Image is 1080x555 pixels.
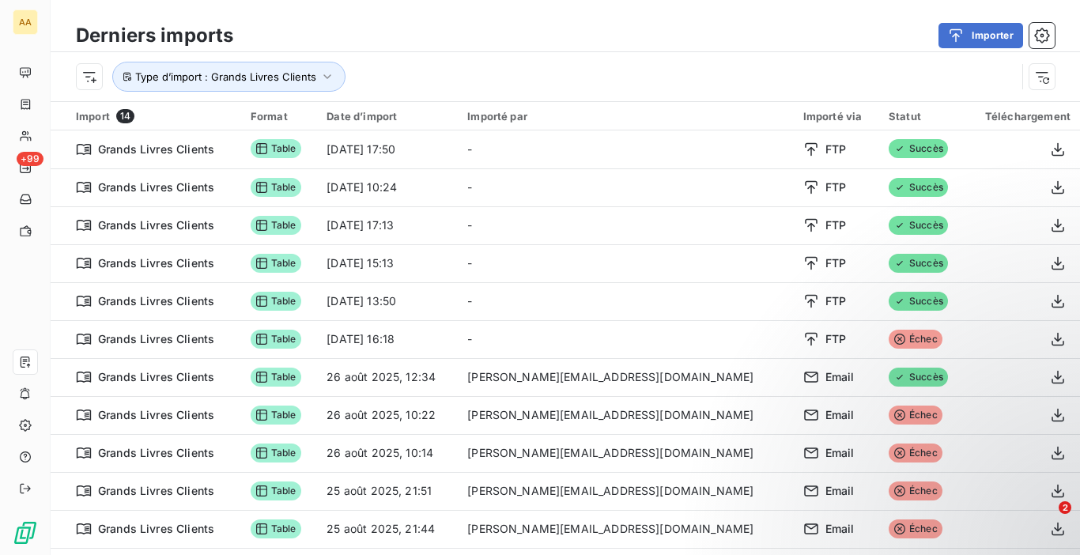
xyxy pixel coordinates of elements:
[327,110,448,123] div: Date d’import
[1059,501,1071,514] span: 2
[251,519,301,538] span: Table
[317,320,458,358] td: [DATE] 16:18
[458,434,793,472] td: [PERSON_NAME][EMAIL_ADDRESS][DOMAIN_NAME]
[938,23,1023,48] button: Importer
[889,330,942,349] span: Échec
[98,369,214,385] span: Grands Livres Clients
[889,519,942,538] span: Échec
[98,521,214,537] span: Grands Livres Clients
[317,396,458,434] td: 26 août 2025, 10:22
[458,282,793,320] td: -
[458,244,793,282] td: -
[889,139,948,158] span: Succès
[251,254,301,273] span: Table
[76,21,233,50] h3: Derniers imports
[251,216,301,235] span: Table
[251,292,301,311] span: Table
[98,142,214,157] span: Grands Livres Clients
[803,110,870,123] div: Importé via
[825,521,855,537] span: Email
[317,510,458,548] td: 25 août 2025, 21:44
[889,368,948,387] span: Succès
[458,206,793,244] td: -
[251,406,301,425] span: Table
[251,481,301,500] span: Table
[825,179,846,195] span: FTP
[317,282,458,320] td: [DATE] 13:50
[889,254,948,273] span: Succès
[889,216,948,235] span: Succès
[251,444,301,462] span: Table
[17,152,43,166] span: +99
[825,255,846,271] span: FTP
[98,217,214,233] span: Grands Livres Clients
[825,142,846,157] span: FTP
[458,358,793,396] td: [PERSON_NAME][EMAIL_ADDRESS][DOMAIN_NAME]
[458,510,793,548] td: [PERSON_NAME][EMAIL_ADDRESS][DOMAIN_NAME]
[764,402,1080,512] iframe: Intercom notifications message
[467,110,784,123] div: Importé par
[825,293,846,309] span: FTP
[135,70,316,83] span: Type d’import : Grands Livres Clients
[825,217,846,233] span: FTP
[98,179,214,195] span: Grands Livres Clients
[116,109,134,123] span: 14
[76,109,232,123] div: Import
[317,434,458,472] td: 26 août 2025, 10:14
[98,255,214,271] span: Grands Livres Clients
[98,483,214,499] span: Grands Livres Clients
[317,206,458,244] td: [DATE] 17:13
[317,472,458,510] td: 25 août 2025, 21:51
[458,168,793,206] td: -
[98,407,214,423] span: Grands Livres Clients
[98,293,214,309] span: Grands Livres Clients
[98,445,214,461] span: Grands Livres Clients
[825,331,846,347] span: FTP
[112,62,346,92] button: Type d’import : Grands Livres Clients
[1026,501,1064,539] iframe: Intercom live chat
[13,520,38,546] img: Logo LeanPay
[251,330,301,349] span: Table
[458,320,793,358] td: -
[889,292,948,311] span: Succès
[251,178,301,197] span: Table
[251,139,301,158] span: Table
[975,110,1071,123] div: Téléchargement
[251,368,301,387] span: Table
[889,110,956,123] div: Statut
[317,130,458,168] td: [DATE] 17:50
[317,244,458,282] td: [DATE] 15:13
[458,396,793,434] td: [PERSON_NAME][EMAIL_ADDRESS][DOMAIN_NAME]
[889,178,948,197] span: Succès
[458,472,793,510] td: [PERSON_NAME][EMAIL_ADDRESS][DOMAIN_NAME]
[317,168,458,206] td: [DATE] 10:24
[251,110,308,123] div: Format
[317,358,458,396] td: 26 août 2025, 12:34
[825,369,855,385] span: Email
[98,331,214,347] span: Grands Livres Clients
[458,130,793,168] td: -
[13,9,38,35] div: AA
